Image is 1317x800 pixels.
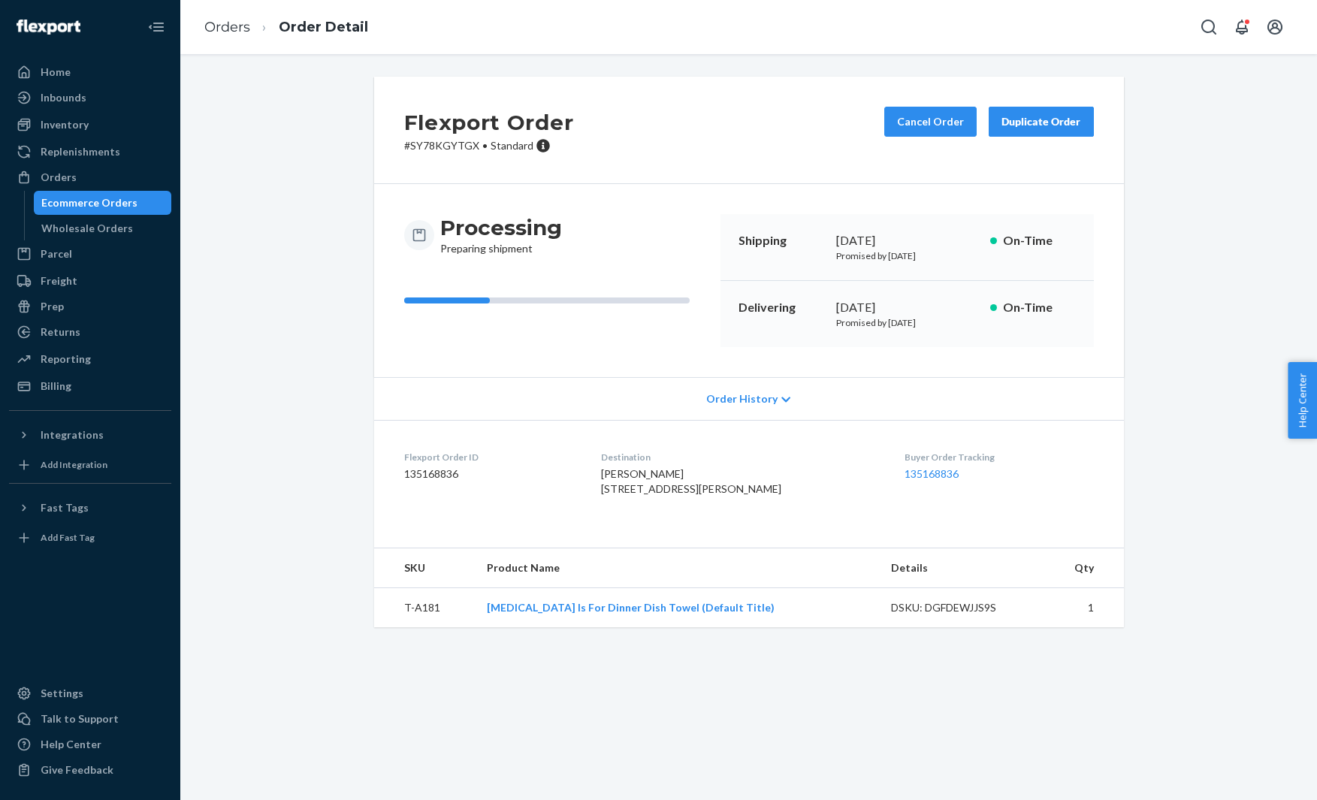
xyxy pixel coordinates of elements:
p: Promised by [DATE] [836,316,978,329]
button: Cancel Order [884,107,977,137]
a: Order Detail [279,19,368,35]
a: Wholesale Orders [34,216,172,240]
div: Billing [41,379,71,394]
a: Returns [9,320,171,344]
div: Inventory [41,117,89,132]
div: Preparing shipment [440,214,562,256]
a: Reporting [9,347,171,371]
td: T-A181 [374,588,476,628]
button: Open notifications [1227,12,1257,42]
img: Flexport logo [17,20,80,35]
h3: Processing [440,214,562,241]
div: Add Fast Tag [41,531,95,544]
button: Help Center [1288,362,1317,439]
dd: 135168836 [404,466,578,482]
a: Home [9,60,171,84]
p: On-Time [1003,299,1076,316]
div: Freight [41,273,77,288]
div: Orders [41,170,77,185]
div: Returns [41,325,80,340]
p: On-Time [1003,232,1076,249]
a: Prep [9,294,171,318]
div: Home [41,65,71,80]
td: 1 [1044,588,1123,628]
p: Shipping [739,232,824,249]
p: Delivering [739,299,824,316]
a: Freight [9,269,171,293]
button: Close Navigation [141,12,171,42]
dt: Flexport Order ID [404,451,578,463]
a: Help Center [9,732,171,756]
span: Standard [491,139,533,152]
a: Ecommerce Orders [34,191,172,215]
th: SKU [374,548,476,588]
div: Talk to Support [41,711,119,726]
div: Inbounds [41,90,86,105]
div: Prep [41,299,64,314]
button: Open account menu [1260,12,1290,42]
div: Give Feedback [41,762,113,777]
a: Parcel [9,242,171,266]
div: Wholesale Orders [41,221,133,236]
div: DSKU: DGFDEWJJS9S [891,600,1032,615]
div: Duplicate Order [1001,114,1081,129]
div: Add Integration [41,458,107,471]
div: Reporting [41,352,91,367]
button: Fast Tags [9,496,171,520]
th: Details [879,548,1044,588]
span: Order History [706,391,778,406]
a: Inventory [9,113,171,137]
a: Add Integration [9,453,171,477]
button: Duplicate Order [989,107,1094,137]
div: Integrations [41,427,104,442]
button: Integrations [9,423,171,447]
div: [DATE] [836,232,978,249]
h2: Flexport Order [404,107,574,138]
a: Add Fast Tag [9,526,171,550]
a: Orders [204,19,250,35]
p: # SY78KGYTGX [404,138,574,153]
th: Product Name [475,548,879,588]
span: [PERSON_NAME] [STREET_ADDRESS][PERSON_NAME] [601,467,781,495]
button: Give Feedback [9,758,171,782]
div: Replenishments [41,144,120,159]
a: Inbounds [9,86,171,110]
a: Orders [9,165,171,189]
div: Settings [41,686,83,701]
a: Replenishments [9,140,171,164]
ol: breadcrumbs [192,5,380,50]
div: Ecommerce Orders [41,195,137,210]
div: Help Center [41,737,101,752]
a: Billing [9,374,171,398]
button: Open Search Box [1194,12,1224,42]
a: 135168836 [905,467,959,480]
dt: Buyer Order Tracking [905,451,1094,463]
a: Settings [9,681,171,705]
span: • [482,139,488,152]
dt: Destination [601,451,881,463]
div: [DATE] [836,299,978,316]
a: Talk to Support [9,707,171,731]
div: Parcel [41,246,72,261]
th: Qty [1044,548,1123,588]
a: [MEDICAL_DATA] Is For Dinner Dish Towel (Default Title) [487,601,775,614]
p: Promised by [DATE] [836,249,978,262]
div: Fast Tags [41,500,89,515]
